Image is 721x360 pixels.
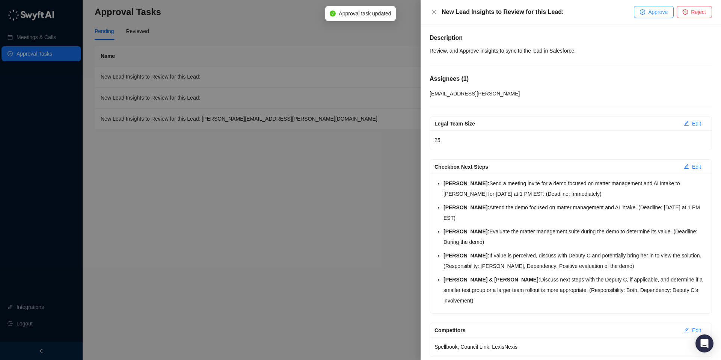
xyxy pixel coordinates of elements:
[684,121,689,126] span: edit
[442,8,634,17] div: New Lead Insights to Review for this Lead:
[634,6,674,18] button: Approve
[330,11,336,17] span: check-circle
[443,178,707,199] li: Send a meeting invite for a demo focused on matter management and AI intake to [PERSON_NAME] for ...
[443,226,707,247] li: Evaluate the matter management suite during the demo to determine its value. (Deadline: During th...
[443,277,540,283] strong: [PERSON_NAME] & [PERSON_NAME]:
[684,327,689,333] span: edit
[430,8,439,17] button: Close
[430,45,712,56] p: Review, and Approve insights to sync to the lead in Salesforce.
[339,9,391,18] span: Approval task updated
[648,8,668,16] span: Approve
[443,228,489,234] strong: [PERSON_NAME]:
[443,180,489,186] strong: [PERSON_NAME]:
[683,9,688,15] span: stop
[431,9,437,15] span: close
[443,250,707,271] li: If value is perceived, discuss with Deputy C and potentially bring her in to view the solution. (...
[692,163,701,171] span: Edit
[434,326,678,334] div: Competitors
[434,342,707,352] p: Spellbook, Council Link, LexisNexis
[430,33,712,42] h5: Description
[430,91,520,97] span: [EMAIL_ADDRESS][PERSON_NAME]
[443,202,707,223] li: Attend the demo focused on matter management and AI intake. (Deadline: [DATE] at 1 PM EST)
[443,253,489,259] strong: [PERSON_NAME]:
[443,204,489,210] strong: [PERSON_NAME]:
[678,118,707,130] button: Edit
[443,274,707,306] li: Discuss next steps with the Deputy C, if applicable, and determine if a smaller test group or a l...
[678,161,707,173] button: Edit
[434,163,678,171] div: Checkbox Next Steps
[691,8,706,16] span: Reject
[640,9,645,15] span: check-circle
[684,164,689,169] span: edit
[695,334,713,352] div: Open Intercom Messenger
[434,135,707,145] p: 25
[430,74,712,83] h5: Assignees ( 1 )
[434,119,678,128] div: Legal Team Size
[677,6,712,18] button: Reject
[692,119,701,128] span: Edit
[678,324,707,336] button: Edit
[692,326,701,334] span: Edit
